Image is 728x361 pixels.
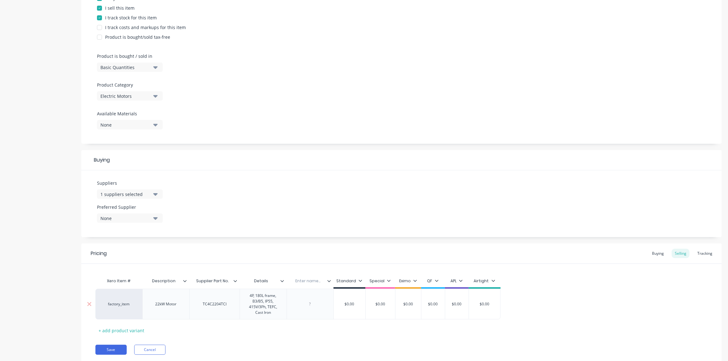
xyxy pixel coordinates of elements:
[334,296,365,312] div: $0.00
[100,215,150,222] div: None
[649,249,667,258] div: Buying
[474,278,495,284] div: Airtight
[336,278,362,284] div: Standard
[105,34,170,40] div: Product is bought/sold tax-free
[198,300,232,308] div: TC4C2204TCI
[105,5,135,11] div: I sell this item
[81,150,722,170] div: Buying
[102,301,136,307] div: factory_item
[150,300,182,308] div: 22kW Motor
[97,180,163,186] label: Suppliers
[97,53,160,59] label: Product is bought / sold in
[287,275,333,287] div: Enter name...
[95,275,142,287] div: Xero Item #
[105,24,186,31] div: I track costs and markups for this item
[469,296,500,312] div: $0.00
[100,64,150,71] div: Basic Quantities
[95,345,127,355] button: Save
[694,249,715,258] div: Tracking
[97,63,163,72] button: Basic Quantities
[95,326,147,335] div: + add product variant
[100,191,150,198] div: 1 suppliers selected
[97,91,163,101] button: Electric Motors
[417,296,449,312] div: $0.00
[95,289,501,319] div: factory_item22kW MotorTC4C2204TCI4P, 180L frame, B3/B5, IP55, 415V/3Ph, TEFC, Cast Iron$0.00$0.00...
[100,93,150,99] div: Electric Motors
[427,278,439,284] div: QF
[134,345,165,355] button: Cancel
[97,120,163,129] button: None
[287,273,330,289] div: Enter name...
[189,275,240,287] div: Supplier Part No.
[240,273,283,289] div: Details
[91,250,107,257] div: Pricing
[441,296,472,312] div: $0.00
[97,189,163,199] button: 1 suppliers selected
[97,110,163,117] label: Available Materials
[105,14,157,21] div: I track stock for this item
[242,292,284,317] div: 4P, 180L frame, B3/B5, IP55, 415V/3Ph, TEFC, Cast Iron
[393,296,424,312] div: $0.00
[97,213,163,223] button: None
[369,278,391,284] div: Special
[399,278,417,284] div: Eximo
[365,296,396,312] div: $0.00
[142,275,189,287] div: Description
[240,275,287,287] div: Details
[451,278,463,284] div: APL
[97,82,160,88] label: Product Category
[97,204,163,210] label: Preferred Supplier
[672,249,690,258] div: Selling
[142,273,186,289] div: Description
[189,273,236,289] div: Supplier Part No.
[100,122,150,128] div: None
